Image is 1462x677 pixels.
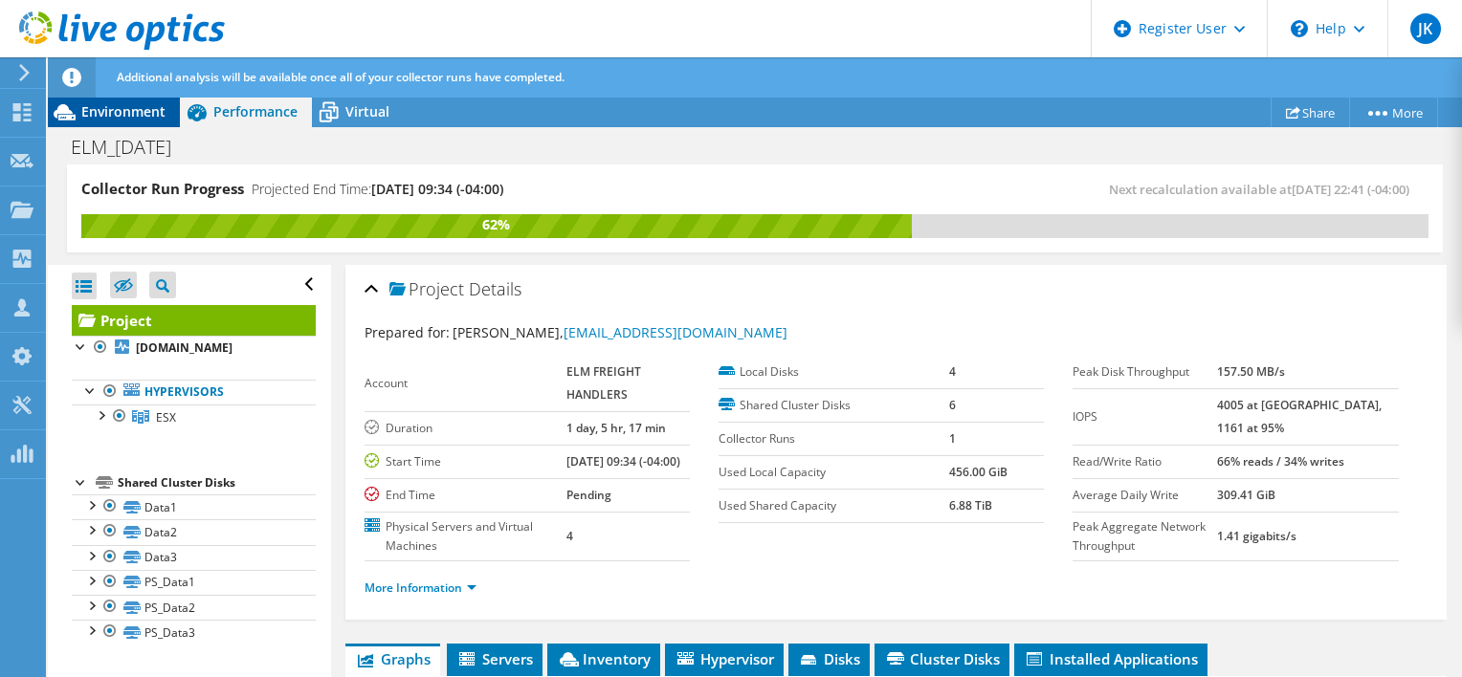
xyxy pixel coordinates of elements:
[1271,98,1350,127] a: Share
[118,471,316,494] div: Shared Cluster Disks
[1073,452,1217,471] label: Read/Write Ratio
[949,363,956,380] b: 4
[389,280,464,299] span: Project
[1217,453,1344,470] b: 66% reads / 34% writes
[72,595,316,620] a: PS_Data2
[1410,13,1441,44] span: JK
[136,339,233,356] b: [DOMAIN_NAME]
[798,649,860,668] span: Disks
[719,496,949,515] label: Used Shared Capacity
[62,137,201,158] h1: ELM_[DATE]
[566,528,573,544] b: 4
[72,336,316,360] a: [DOMAIN_NAME]
[1073,407,1217,426] label: IOPS
[355,649,431,668] span: Graphs
[72,545,316,570] a: Data3
[365,517,567,556] label: Physical Servers and Virtual Machines
[213,102,298,120] span: Performance
[117,69,565,85] span: Additional analysis will be available once all of your collector runs have completed.
[566,487,611,503] b: Pending
[371,180,503,198] span: [DATE] 09:34 (-04:00)
[365,579,476,596] a: More Information
[453,323,787,341] span: [PERSON_NAME],
[1109,181,1419,198] span: Next recalculation available at
[365,374,567,393] label: Account
[566,453,680,470] b: [DATE] 09:34 (-04:00)
[1217,397,1382,436] b: 4005 at [GEOGRAPHIC_DATA], 1161 at 95%
[719,463,949,482] label: Used Local Capacity
[81,102,166,120] span: Environment
[566,420,666,436] b: 1 day, 5 hr, 17 min
[1217,363,1285,380] b: 157.50 MB/s
[72,404,316,429] a: ESX
[949,430,956,447] b: 1
[72,620,316,644] a: PS_Data3
[365,486,567,505] label: End Time
[1073,486,1217,505] label: Average Daily Write
[1291,20,1308,37] svg: \n
[72,570,316,595] a: PS_Data1
[156,409,176,426] span: ESX
[949,397,956,413] b: 6
[557,649,651,668] span: Inventory
[564,323,787,341] a: [EMAIL_ADDRESS][DOMAIN_NAME]
[675,649,774,668] span: Hypervisor
[456,649,533,668] span: Servers
[1024,649,1198,668] span: Installed Applications
[345,102,389,120] span: Virtual
[81,214,912,235] div: 62%
[949,497,992,513] b: 6.88 TiB
[365,452,567,471] label: Start Time
[719,429,949,448] label: Collector Runs
[252,179,503,200] h4: Projected End Time:
[566,363,641,403] b: ELM FREIGHT HANDLERS
[1073,517,1217,556] label: Peak Aggregate Network Throughput
[719,362,949,382] label: Local Disks
[72,494,316,519] a: Data1
[1292,181,1409,198] span: [DATE] 22:41 (-04:00)
[1217,528,1296,544] b: 1.41 gigabits/s
[72,305,316,336] a: Project
[72,519,316,544] a: Data2
[949,464,1008,480] b: 456.00 GiB
[72,380,316,404] a: Hypervisors
[719,396,949,415] label: Shared Cluster Disks
[1349,98,1438,127] a: More
[884,649,1000,668] span: Cluster Disks
[365,419,567,438] label: Duration
[365,323,450,341] label: Prepared for:
[1073,362,1217,382] label: Peak Disk Throughput
[1217,487,1275,503] b: 309.41 GiB
[469,277,521,300] span: Details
